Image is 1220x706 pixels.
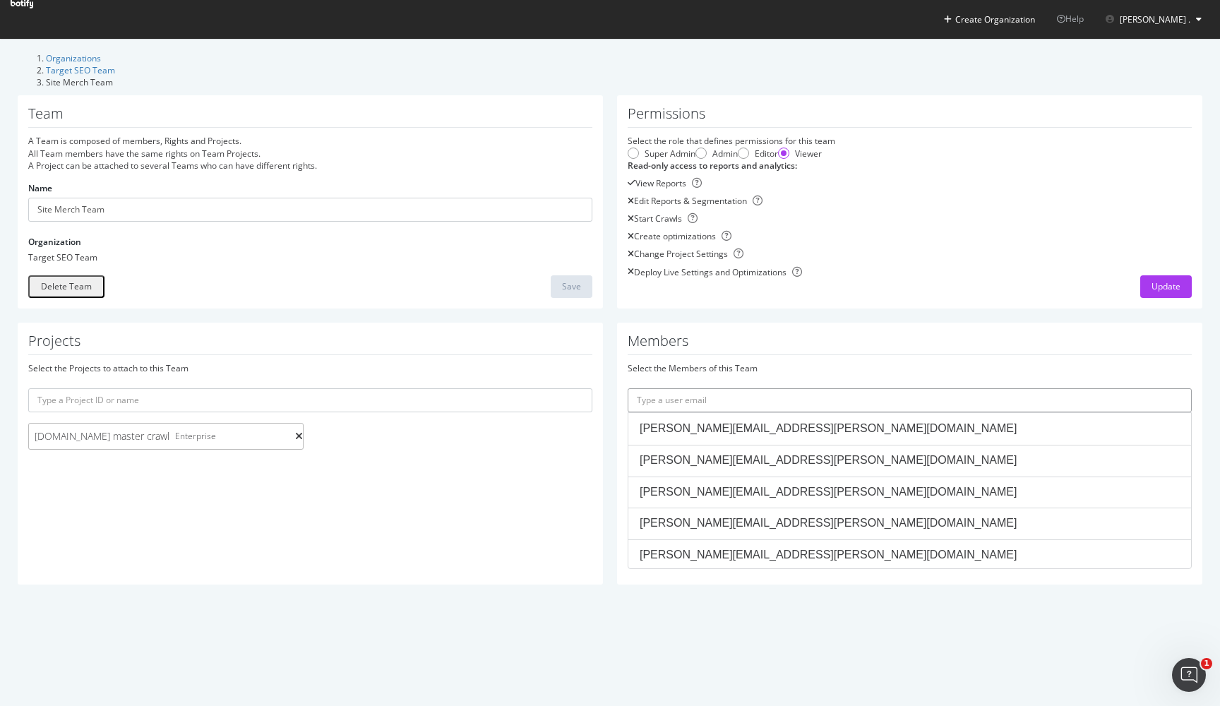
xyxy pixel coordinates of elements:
h1: Team [28,106,592,128]
div: Save [562,280,581,292]
div: [PERSON_NAME][EMAIL_ADDRESS][PERSON_NAME][DOMAIN_NAME] [640,484,1180,501]
div: Deploy Live Settings and Optimizations [634,266,787,278]
div: Viewer [795,148,822,160]
h1: Projects [28,333,592,355]
button: Update [1140,275,1192,298]
div: [DOMAIN_NAME] master crawl [35,429,289,443]
a: Target SEO Team [46,64,115,76]
div: Admin [695,148,738,160]
div: Select the Members of this Team [628,362,1192,374]
div: Create optimizations [634,230,716,242]
div: Update [1152,280,1180,292]
span: Balajee . [1120,13,1190,25]
h1: Permissions [628,106,1192,128]
div: [PERSON_NAME][EMAIL_ADDRESS][PERSON_NAME][DOMAIN_NAME] [640,453,1180,469]
button: [PERSON_NAME] . [1094,8,1213,30]
h1: Members [628,333,1192,355]
span: Site Merch Team [46,76,113,88]
iframe: Intercom live chat [1172,658,1206,692]
div: Viewer [778,148,822,160]
div: Admin [712,148,738,160]
div: [PERSON_NAME][EMAIL_ADDRESS][PERSON_NAME][DOMAIN_NAME] [640,421,1180,437]
button: Delete Team [28,275,104,298]
ol: breadcrumbs [18,52,1202,88]
div: Delete Team [41,282,92,292]
div: [PERSON_NAME][EMAIL_ADDRESS][PERSON_NAME][DOMAIN_NAME] [640,547,1180,563]
a: Organizations [46,52,101,64]
span: Enterprise [175,430,216,442]
button: Save [551,275,592,298]
label: Organization [28,236,81,248]
div: Editor [755,148,778,160]
input: Name [28,198,592,222]
div: View Reports [635,177,686,189]
span: 1 [1201,658,1212,669]
div: brand label [175,432,216,441]
button: Create Organization [943,13,1036,26]
div: Start Crawls [634,213,682,225]
input: Type a user email [628,388,1192,412]
div: Target SEO Team [28,251,592,263]
div: Super Admin [645,148,695,160]
div: A Team is composed of members, Rights and Projects. All Team members have the same rights on Team... [28,135,592,171]
div: [PERSON_NAME][EMAIL_ADDRESS][PERSON_NAME][DOMAIN_NAME] [640,515,1180,532]
label: Name [28,182,52,194]
span: Help [1057,13,1084,25]
div: Editor [738,148,778,160]
input: Type a Project ID or name [28,388,592,412]
div: Select the role that defines permissions for this team [628,135,1192,147]
div: Change Project Settings [634,248,728,260]
div: Read-only access to reports and analytics : [628,160,1192,172]
div: Edit Reports & Segmentation [634,195,747,207]
div: Select the Projects to attach to this Team [28,362,592,374]
div: Super Admin [628,148,695,160]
